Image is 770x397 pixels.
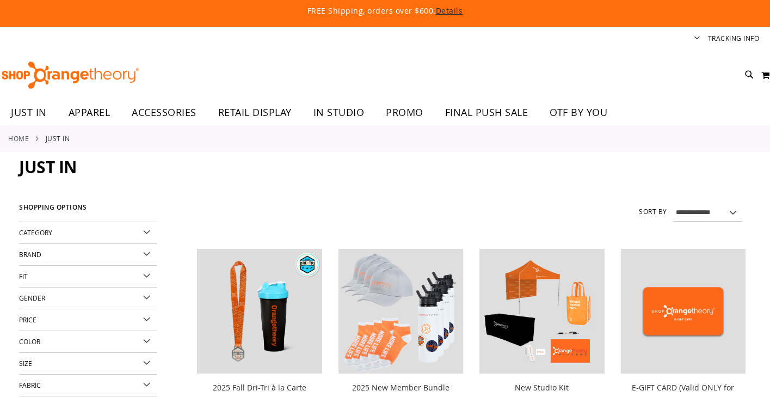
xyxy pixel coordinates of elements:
[436,5,463,16] a: Details
[338,249,463,374] img: 2025 New Member Bundle
[19,266,157,288] div: Fit
[386,100,423,125] span: PROMO
[19,156,77,178] span: JUST IN
[8,133,29,143] a: Home
[313,100,365,125] span: IN STUDIO
[19,288,157,309] div: Gender
[46,133,70,143] strong: JUST IN
[11,100,47,125] span: JUST IN
[218,100,292,125] span: RETAIL DISPLAY
[132,100,196,125] span: ACCESSORIES
[621,249,746,374] img: E-GIFT CARD (Valid ONLY for ShopOrangetheory.com)
[213,382,306,393] a: 2025 Fall Dri-Tri à la Carte
[694,34,700,44] button: Account menu
[19,294,45,302] span: Gender
[19,337,40,346] span: Color
[445,100,528,125] span: FINAL PUSH SALE
[19,244,157,266] div: Brand
[19,331,157,353] div: Color
[19,272,28,280] span: Fit
[352,382,449,393] a: 2025 New Member Bundle
[434,100,539,125] a: FINAL PUSH SALE
[539,100,618,125] a: OTF BY YOU
[639,207,667,216] label: Sort By
[207,100,303,125] a: RETAIL DISPLAY
[19,199,157,222] strong: Shopping Options
[19,359,32,368] span: Size
[121,100,207,125] a: ACCESSORIES
[197,249,322,374] img: 2025 Fall Dri-Tri à la Carte
[479,249,604,374] img: New Studio Kit
[708,34,760,43] a: Tracking Info
[197,249,322,376] a: 2025 Fall Dri-Tri à la Carte
[19,375,157,396] div: Fabric
[59,5,712,16] p: FREE Shipping, orders over $600.
[19,353,157,375] div: Size
[69,100,110,125] span: APPAREL
[19,381,41,389] span: Fabric
[19,315,36,324] span: Price
[515,382,569,393] a: New Studio Kit
[19,228,52,237] span: Category
[58,100,121,125] a: APPAREL
[621,249,746,376] a: E-GIFT CARD (Valid ONLY for ShopOrangetheory.com)
[19,309,157,331] div: Price
[338,249,463,376] a: 2025 New Member Bundle
[19,222,157,244] div: Category
[550,100,607,125] span: OTF BY YOU
[375,100,434,125] a: PROMO
[19,250,41,259] span: Brand
[303,100,375,125] a: IN STUDIO
[479,249,604,376] a: New Studio Kit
